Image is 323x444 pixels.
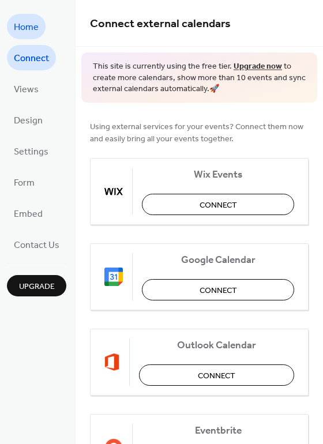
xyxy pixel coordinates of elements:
[14,50,49,68] span: Connect
[14,143,48,161] span: Settings
[93,61,306,95] span: This site is currently using the free tier. to create more calendars, show more than 10 events an...
[104,182,123,201] img: wix
[7,45,56,70] a: Connect
[104,353,120,371] img: outlook
[14,112,43,130] span: Design
[19,281,55,293] span: Upgrade
[142,254,294,266] span: Google Calendar
[14,205,43,224] span: Embed
[104,268,123,286] img: google
[14,236,59,255] span: Contact Us
[198,370,235,382] span: Connect
[7,138,55,164] a: Settings
[14,18,39,37] span: Home
[142,168,294,180] span: Wix Events
[7,170,42,195] a: Form
[7,201,50,226] a: Embed
[7,107,50,133] a: Design
[7,232,66,257] a: Contact Us
[14,81,39,99] span: Views
[142,424,294,437] span: Eventbrite
[90,121,309,145] span: Using external services for your events? Connect them now and easily bring all your events together.
[139,339,294,351] span: Outlook Calendar
[7,275,66,296] button: Upgrade
[200,284,237,296] span: Connect
[90,13,231,35] span: Connect external calendars
[142,279,294,300] button: Connect
[7,76,46,101] a: Views
[139,364,294,386] button: Connect
[200,199,237,211] span: Connect
[234,59,282,74] a: Upgrade now
[14,174,35,193] span: Form
[7,14,46,39] a: Home
[142,194,294,215] button: Connect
